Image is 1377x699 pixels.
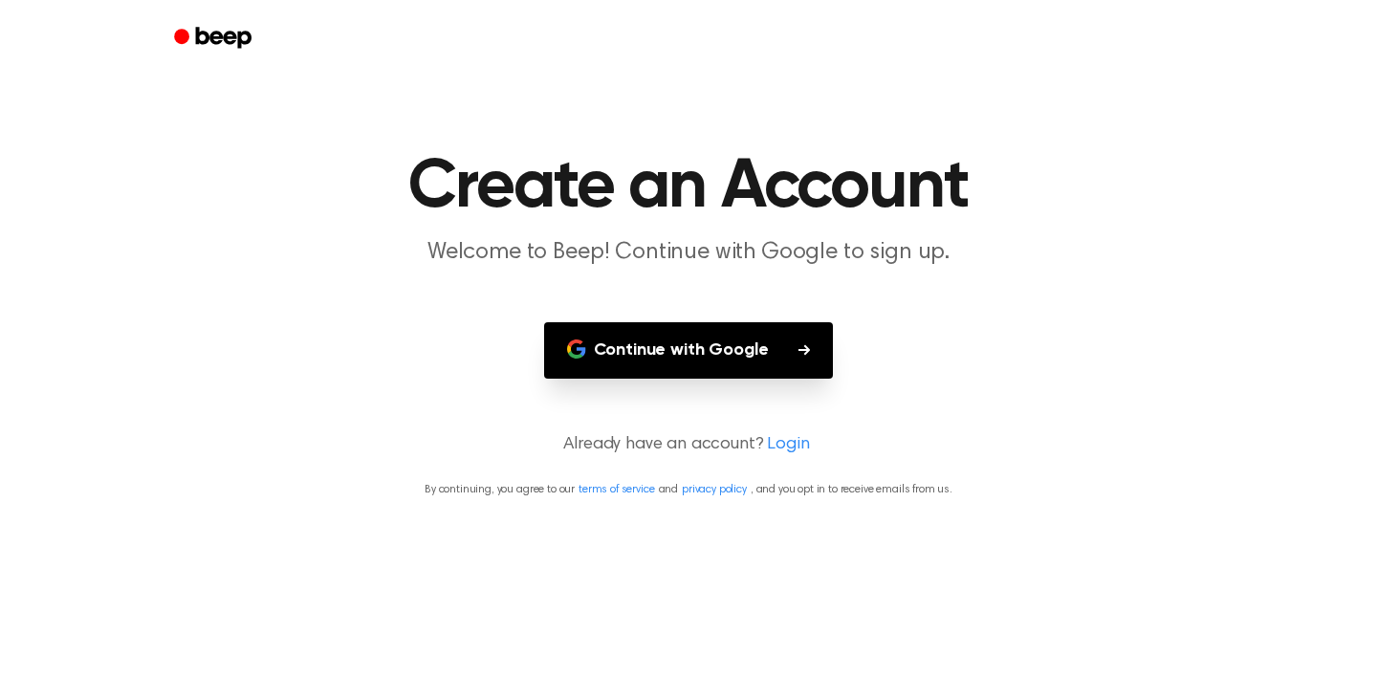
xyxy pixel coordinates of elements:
[682,484,747,495] a: privacy policy
[321,237,1056,269] p: Welcome to Beep! Continue with Google to sign up.
[161,20,269,57] a: Beep
[23,481,1354,498] p: By continuing, you agree to our and , and you opt in to receive emails from us.
[767,432,809,458] a: Login
[579,484,654,495] a: terms of service
[544,322,834,379] button: Continue with Google
[23,432,1354,458] p: Already have an account?
[199,153,1178,222] h1: Create an Account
